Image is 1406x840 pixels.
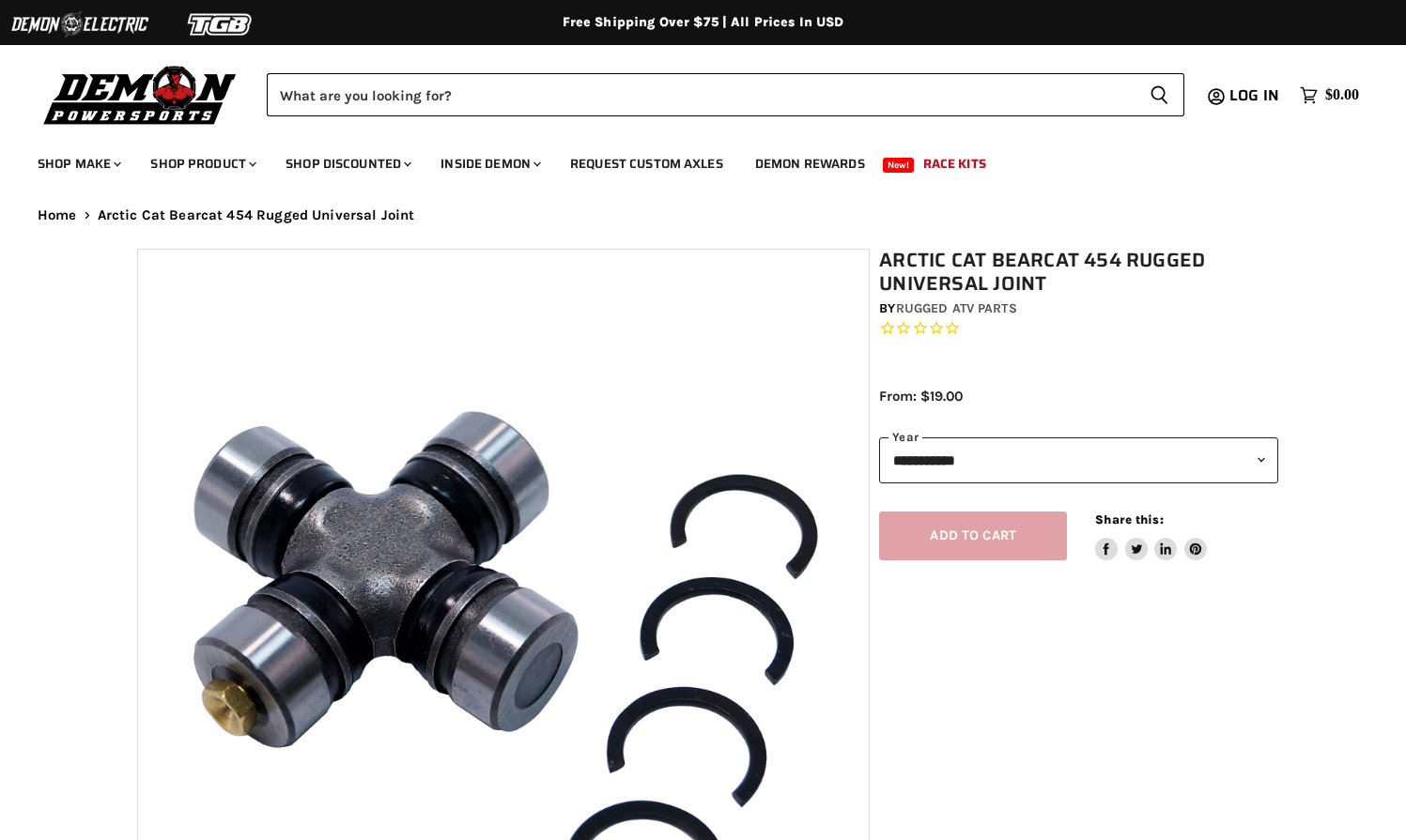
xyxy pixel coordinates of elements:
a: Shop Make [23,145,132,183]
a: Shop Product [136,145,268,183]
a: Race Kits [909,145,1000,183]
aside: Share this: [1095,512,1207,561]
img: TGB Logo 2 [150,7,291,42]
h1: Arctic Cat Bearcat 454 Rugged Universal Joint [879,249,1278,296]
select: year [879,437,1278,483]
span: Arctic Cat Bearcat 454 Rugged Universal Joint [98,207,415,223]
button: Search [1135,73,1184,116]
span: Share this: [1095,512,1163,527]
ul: Main menu [23,137,1354,183]
span: From: $19.00 [879,388,963,405]
span: Log in [1229,84,1279,107]
a: Demon Rewards [741,145,879,183]
form: Product [267,73,1184,116]
a: Request Custom Axles [556,145,737,183]
input: Search [267,73,1135,116]
div: by [879,298,1278,319]
a: $0.00 [1290,82,1368,109]
a: Rugged ATV Parts [896,300,1017,316]
a: Inside Demon [426,145,552,183]
span: $0.00 [1325,86,1359,104]
img: Demon Powersports [38,61,243,128]
a: Home [38,207,77,223]
a: Shop Discounted [271,145,423,183]
span: New! [883,158,915,173]
span: Rated 0.0 out of 5 stars 0 reviews [879,319,1278,339]
img: Demon Electric Logo 2 [9,7,150,42]
a: Log in [1221,87,1290,104]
